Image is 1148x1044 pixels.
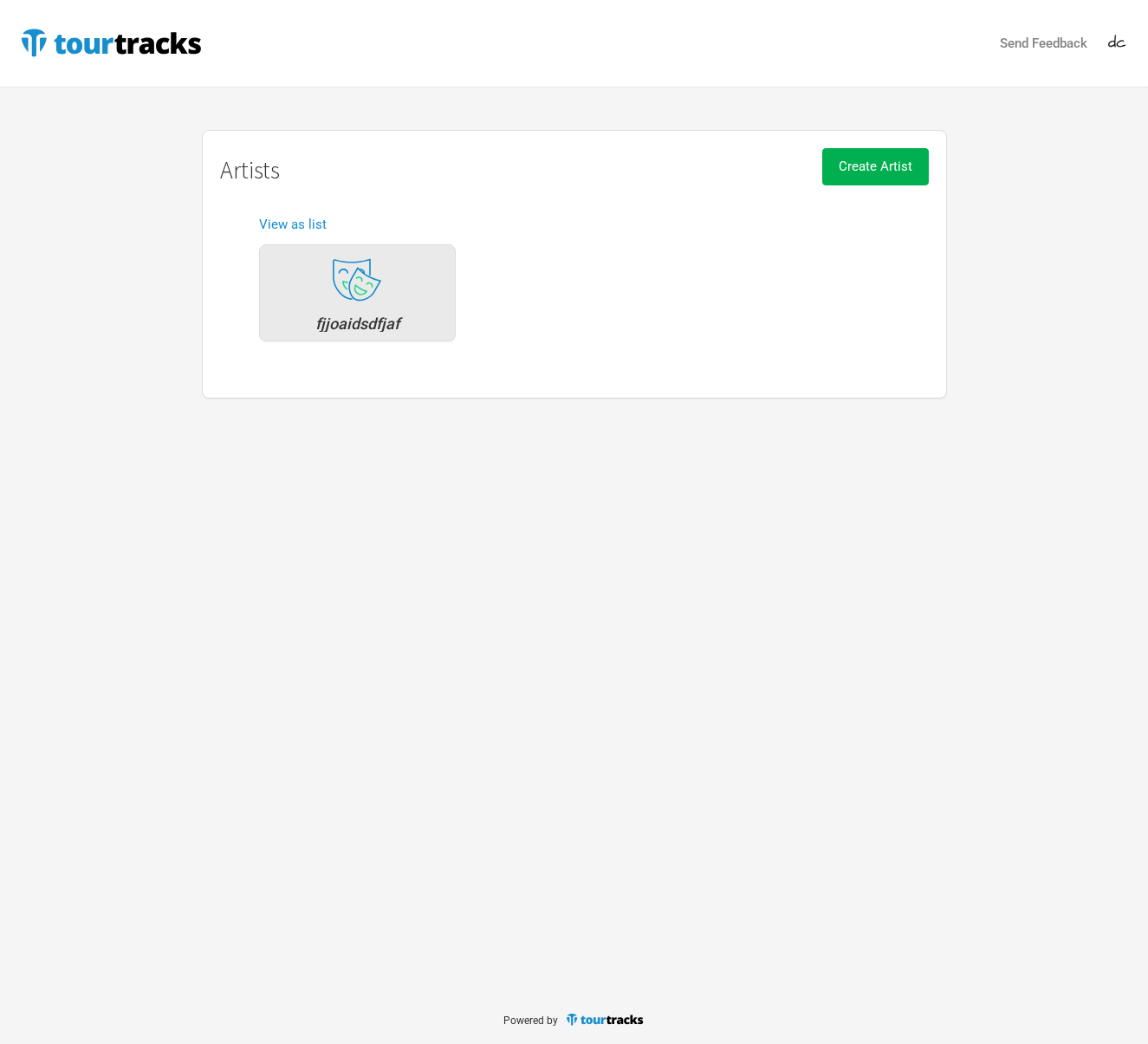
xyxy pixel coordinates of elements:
div: fjjoaidsdfjaf [331,254,383,306]
img: TourTracks [565,1012,645,1027]
strong: Send Feedback [1000,36,1087,51]
span: Powered by [503,1015,558,1027]
button: Create Artist [822,148,929,185]
h1: Artists [220,157,929,184]
img: Dave [1105,29,1131,55]
img: tourtracks_icons_FA_12_icons_comedy.svg [331,258,383,302]
a: fjjoaidsdfjaf [250,236,464,350]
div: fjjoaidsdfjaf [269,316,446,332]
img: TourTracks [17,25,204,60]
a: View as list [259,217,327,232]
span: Create Artist [839,159,912,174]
